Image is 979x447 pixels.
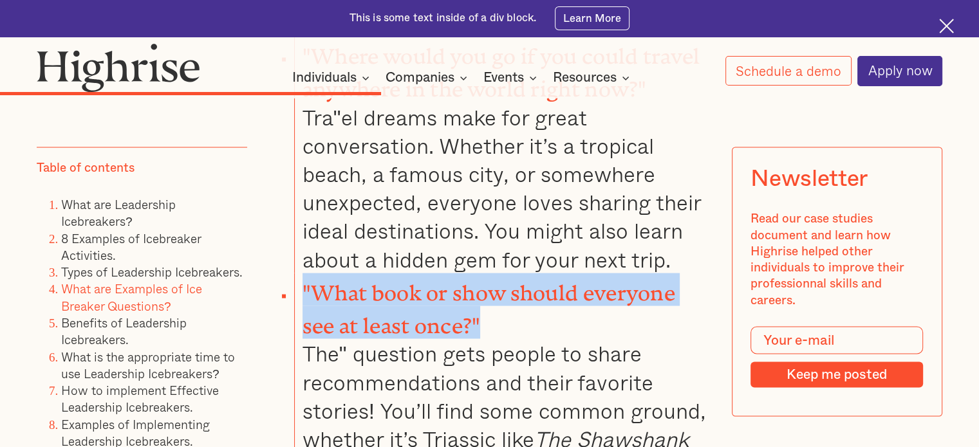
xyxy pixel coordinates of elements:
[61,228,201,264] a: 8 Examples of Icebreaker Activities.
[555,6,630,30] a: Learn More
[61,262,243,280] a: Types of Leadership Icebreakers.
[751,327,924,388] form: Modal Form
[751,361,924,387] input: Keep me posted
[386,70,471,86] div: Companies
[725,56,852,86] a: Schedule a demo
[553,70,617,86] div: Resources
[483,70,541,86] div: Events
[939,19,954,33] img: Cross icon
[37,43,200,93] img: Highrise logo
[292,70,373,86] div: Individuals
[303,280,675,327] strong: "What book or show should everyone see at least once?"
[751,166,868,192] div: Newsletter
[294,36,709,273] li: Tra"el dreams make for great conversation. Whether it’s a tropical beach, a famous city, or somew...
[553,70,633,86] div: Resources
[751,211,924,309] div: Read our case studies document and learn how Highrise helped other individuals to improve their p...
[751,327,924,354] input: Your e-mail
[61,313,187,348] a: Benefits of Leadership Icebreakers.
[61,347,235,382] a: What is the appropriate time to use Leadership Icebreakers?
[350,11,537,26] div: This is some text inside of a div block.
[61,380,219,415] a: How to implement Effective Leadership Icebreakers.
[292,70,357,86] div: Individuals
[61,194,176,230] a: What are Leadership Icebreakers?
[37,160,135,176] div: Table of contents
[61,279,202,315] a: What are Examples of Ice Breaker Questions?
[483,70,524,86] div: Events
[857,56,942,86] a: Apply now
[386,70,454,86] div: Companies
